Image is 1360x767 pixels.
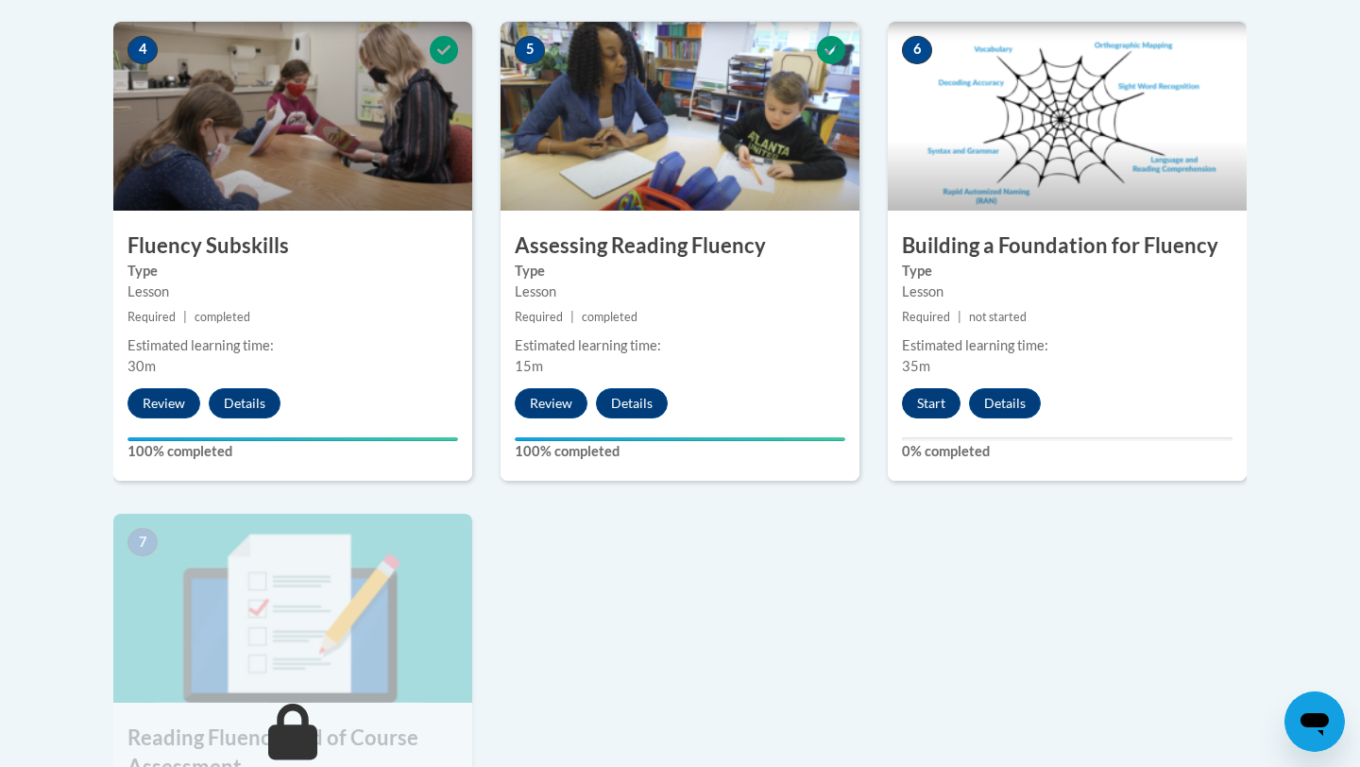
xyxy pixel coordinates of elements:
div: Estimated learning time: [902,335,1232,356]
span: 35m [902,358,930,374]
span: | [183,310,187,324]
iframe: Button to launch messaging window [1284,691,1345,752]
div: Lesson [902,281,1232,302]
button: Review [127,388,200,418]
img: Course Image [113,22,472,211]
span: 6 [902,36,932,64]
span: 4 [127,36,158,64]
img: Course Image [501,22,859,211]
span: Required [902,310,950,324]
div: Lesson [515,281,845,302]
label: 100% completed [127,441,458,462]
span: | [570,310,574,324]
label: Type [127,261,458,281]
span: 30m [127,358,156,374]
span: 7 [127,528,158,556]
span: 15m [515,358,543,374]
div: Lesson [127,281,458,302]
button: Details [596,388,668,418]
span: not started [969,310,1027,324]
label: Type [902,261,1232,281]
label: Type [515,261,845,281]
h3: Fluency Subskills [113,231,472,261]
span: Required [515,310,563,324]
span: completed [582,310,637,324]
h3: Building a Foundation for Fluency [888,231,1247,261]
button: Details [969,388,1041,418]
h3: Assessing Reading Fluency [501,231,859,261]
img: Course Image [113,514,472,703]
label: 100% completed [515,441,845,462]
div: Estimated learning time: [127,335,458,356]
span: completed [195,310,250,324]
span: Required [127,310,176,324]
button: Review [515,388,587,418]
div: Your progress [515,437,845,441]
button: Start [902,388,960,418]
img: Course Image [888,22,1247,211]
span: 5 [515,36,545,64]
label: 0% completed [902,441,1232,462]
div: Your progress [127,437,458,441]
div: Estimated learning time: [515,335,845,356]
span: | [958,310,961,324]
button: Details [209,388,280,418]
